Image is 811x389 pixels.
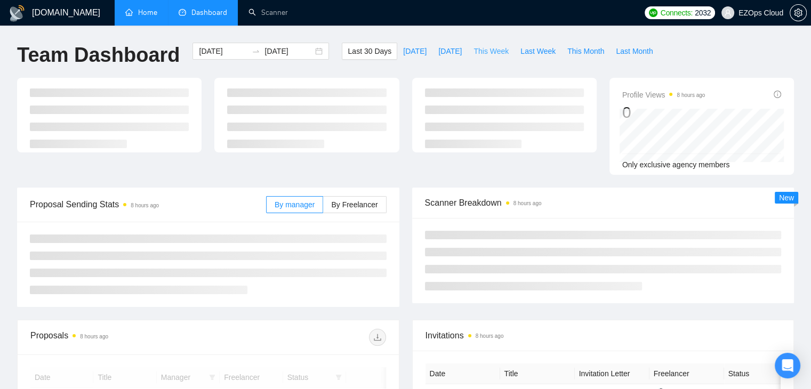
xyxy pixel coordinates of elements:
[30,329,208,346] div: Proposals
[425,329,781,342] span: Invitations
[649,9,657,17] img: upwork-logo.png
[425,196,782,209] span: Scanner Breakdown
[622,160,730,169] span: Only exclusive agency members
[515,43,561,60] button: Last Week
[561,43,610,60] button: This Month
[677,92,705,98] time: 8 hours ago
[264,45,313,57] input: End date
[724,363,799,384] th: Status
[179,9,186,16] span: dashboard
[125,8,157,17] a: homeHome
[779,193,794,202] span: New
[438,45,462,57] span: [DATE]
[622,88,705,101] span: Profile Views
[252,47,260,55] span: swap-right
[17,43,180,68] h1: Team Dashboard
[520,45,556,57] span: Last Week
[331,200,378,209] span: By Freelancer
[622,102,705,123] div: 0
[575,363,649,384] th: Invitation Letter
[80,334,108,339] time: 8 hours ago
[425,363,500,384] th: Date
[790,9,807,17] a: setting
[775,353,800,378] div: Open Intercom Messenger
[199,45,247,57] input: Start date
[131,202,159,208] time: 8 hours ago
[661,7,693,19] span: Connects:
[649,363,724,384] th: Freelancer
[695,7,711,19] span: 2032
[275,200,315,209] span: By manager
[790,4,807,21] button: setting
[191,8,227,17] span: Dashboard
[724,9,732,17] span: user
[30,198,266,211] span: Proposal Sending Stats
[476,333,504,339] time: 8 hours ago
[397,43,432,60] button: [DATE]
[610,43,659,60] button: Last Month
[616,45,653,57] span: Last Month
[513,200,542,206] time: 8 hours ago
[567,45,604,57] span: This Month
[348,45,391,57] span: Last 30 Days
[774,91,781,98] span: info-circle
[342,43,397,60] button: Last 30 Days
[473,45,509,57] span: This Week
[500,363,575,384] th: Title
[468,43,515,60] button: This Week
[432,43,468,60] button: [DATE]
[248,8,288,17] a: searchScanner
[403,45,427,57] span: [DATE]
[252,47,260,55] span: to
[790,9,806,17] span: setting
[9,5,26,22] img: logo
